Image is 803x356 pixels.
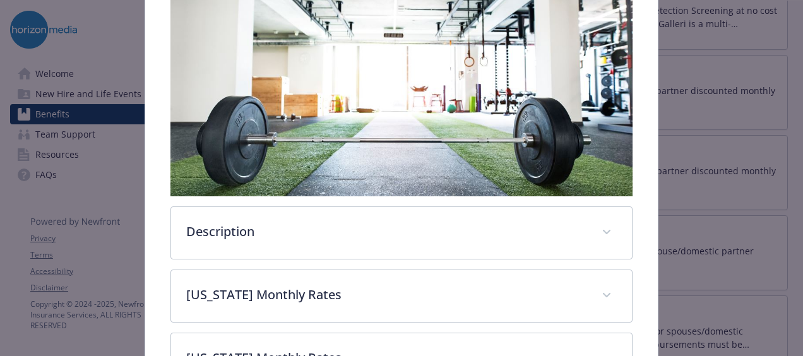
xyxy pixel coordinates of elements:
div: [US_STATE] Monthly Rates [171,270,632,322]
div: Description [171,207,632,259]
p: [US_STATE] Monthly Rates [186,285,586,304]
p: Description [186,222,586,241]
